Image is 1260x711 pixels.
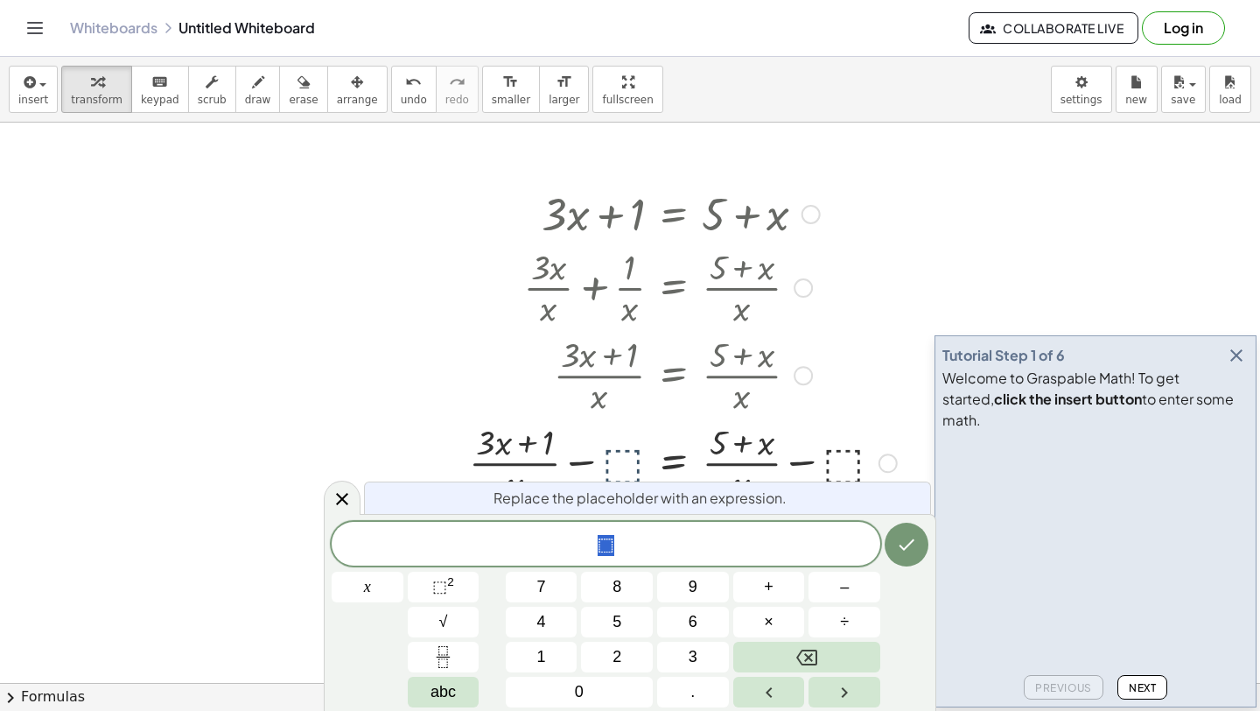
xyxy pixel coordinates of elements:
span: √ [439,610,448,634]
i: redo [449,72,465,93]
span: larger [549,94,579,106]
div: Tutorial Step 1 of 6 [942,345,1065,366]
span: 2 [612,645,621,669]
span: Collaborate Live [983,20,1123,36]
button: Log in [1142,11,1225,45]
button: save [1161,66,1206,113]
button: 2 [581,642,653,672]
span: – [840,575,849,599]
span: draw [245,94,271,106]
span: x [364,575,371,599]
span: ⬚ [432,578,447,595]
div: Welcome to Graspable Math! To get started, to enter some math. [942,368,1249,431]
button: Backspace [733,642,880,672]
button: arrange [327,66,388,113]
button: 1 [506,642,577,672]
button: . [657,677,729,707]
span: 9 [689,575,697,599]
span: settings [1060,94,1102,106]
span: ⬚ [598,535,614,556]
button: insert [9,66,58,113]
button: Fraction [408,642,479,672]
button: Square root [408,607,479,637]
span: Next [1129,681,1156,694]
button: Next [1117,675,1167,700]
i: keyboard [151,72,168,93]
span: smaller [492,94,530,106]
button: 9 [657,572,729,602]
span: 0 [575,680,584,704]
button: keyboardkeypad [131,66,189,113]
span: keypad [141,94,179,106]
span: 1 [537,645,546,669]
span: load [1219,94,1242,106]
button: 6 [657,607,729,637]
button: x [332,572,403,602]
i: format_size [556,72,572,93]
span: + [764,575,773,599]
span: erase [289,94,318,106]
span: . [690,680,695,704]
button: Plus [733,572,805,602]
button: 0 [506,677,653,707]
button: format_sizesmaller [482,66,540,113]
span: ÷ [840,610,849,634]
span: transform [71,94,122,106]
button: transform [61,66,132,113]
button: Right arrow [808,677,880,707]
span: undo [401,94,427,106]
sup: 2 [447,575,454,588]
span: redo [445,94,469,106]
button: Toggle navigation [21,14,49,42]
button: Divide [808,607,880,637]
button: erase [279,66,327,113]
span: 8 [612,575,621,599]
button: load [1209,66,1251,113]
span: save [1171,94,1195,106]
span: 4 [537,610,546,634]
button: format_sizelarger [539,66,589,113]
button: 7 [506,572,577,602]
button: Left arrow [733,677,805,707]
button: scrub [188,66,236,113]
button: redoredo [436,66,479,113]
span: insert [18,94,48,106]
span: 6 [689,610,697,634]
button: Alphabet [408,677,479,707]
button: draw [235,66,281,113]
span: arrange [337,94,378,106]
button: 3 [657,642,729,672]
span: 7 [537,575,546,599]
span: fullscreen [602,94,653,106]
span: 5 [612,610,621,634]
a: Whiteboards [70,19,157,37]
button: settings [1051,66,1112,113]
button: 5 [581,607,653,637]
button: 4 [506,607,577,637]
i: format_size [502,72,519,93]
span: Replace the placeholder with an expression. [493,488,787,509]
button: Times [733,607,805,637]
button: 8 [581,572,653,602]
button: Squared [408,572,479,602]
button: new [1116,66,1158,113]
span: 3 [689,645,697,669]
button: Collaborate Live [969,12,1138,44]
span: abc [430,680,456,704]
button: Done [885,523,928,567]
i: undo [405,72,422,93]
button: undoundo [391,66,437,113]
button: Minus [808,572,880,602]
span: × [764,610,773,634]
b: click the insert button [994,390,1142,408]
span: scrub [198,94,227,106]
span: new [1125,94,1147,106]
button: fullscreen [592,66,662,113]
